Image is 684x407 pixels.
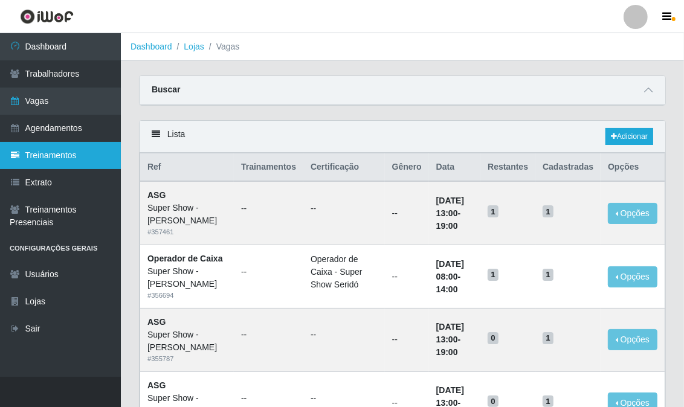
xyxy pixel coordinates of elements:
div: Super Show - [PERSON_NAME] [147,202,227,227]
span: 0 [488,332,498,344]
div: Super Show - [PERSON_NAME] [147,265,227,290]
ul: -- [311,202,378,215]
strong: ASG [147,317,166,327]
strong: - [436,322,464,357]
th: Certificação [303,153,385,182]
strong: - [436,196,464,231]
nav: breadcrumb [121,33,684,61]
time: [DATE] 08:00 [436,259,464,281]
div: # 357461 [147,227,227,237]
th: Data [429,153,480,182]
ul: -- [241,328,296,341]
ul: -- [311,328,378,341]
strong: Buscar [152,85,180,94]
td: -- [385,308,429,371]
span: 1 [543,269,553,281]
time: 19:00 [436,347,458,357]
ul: -- [241,392,296,405]
span: 1 [543,205,553,217]
span: 1 [488,205,498,217]
strong: ASG [147,380,166,390]
time: [DATE] 13:00 [436,196,464,218]
li: Operador de Caixa - Super Show Seridó [311,253,378,291]
th: Restantes [480,153,535,182]
strong: Operador de Caixa [147,254,223,263]
th: Ref [140,153,234,182]
a: Adicionar [605,128,653,145]
th: Opções [601,153,665,182]
ul: -- [241,266,296,278]
strong: - [436,259,464,294]
th: Trainamentos [234,153,303,182]
th: Cadastradas [535,153,601,182]
li: Vagas [204,40,240,53]
time: 14:00 [436,284,458,294]
ul: -- [311,392,378,405]
span: 1 [543,332,553,344]
div: Super Show - [PERSON_NAME] [147,328,227,354]
span: 1 [488,269,498,281]
td: -- [385,245,429,309]
div: Lista [140,121,665,153]
time: 19:00 [436,221,458,231]
img: CoreUI Logo [20,9,74,24]
ul: -- [241,202,296,215]
time: [DATE] 13:00 [436,322,464,344]
td: -- [385,181,429,245]
strong: ASG [147,190,166,200]
button: Opções [608,266,657,287]
div: # 355787 [147,354,227,364]
button: Opções [608,203,657,224]
a: Lojas [184,42,204,51]
a: Dashboard [131,42,172,51]
th: Gênero [385,153,429,182]
div: # 356694 [147,290,227,301]
button: Opções [608,329,657,350]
